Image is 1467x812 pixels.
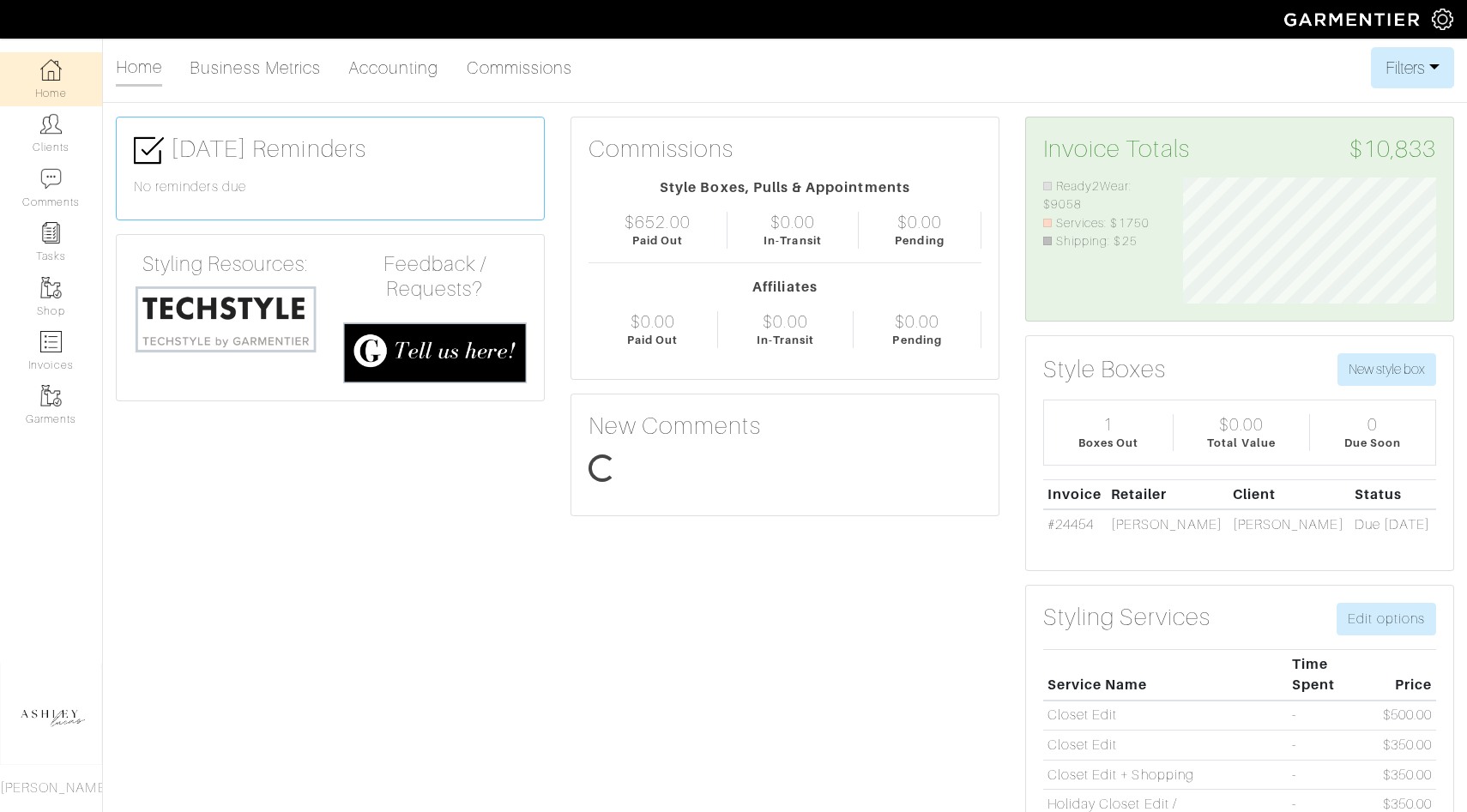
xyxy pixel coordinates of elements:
div: Affiliates [589,277,981,298]
a: Home [116,50,162,87]
img: dashboard-icon-dbcd8f5a0b271acd01030246c82b418ddd0df26cd7fceb0bd07c9910d44c42f6.png [40,59,62,81]
td: $350.00 [1368,760,1436,790]
img: comment-icon-a0a6a9ef722e966f86d9cbdc48e553b5cf19dbc54f86b18d962a5391bc8f6eb6.png [40,168,62,189]
td: [PERSON_NAME] [1107,509,1229,539]
button: Filters [1371,47,1454,88]
th: Status [1350,479,1436,509]
img: reminder-icon-8004d30b9f0a5d33ae49ab947aed9ed385cf756f9e5892f1edd6e32f2345188e.png [40,222,62,244]
img: gear-icon-white-bd11855cb880d31180b6d7d6211b90ccbf57a29d726f0c71d8c61bd08dd39cc2.png [1432,9,1453,30]
a: Commissions [467,51,573,85]
th: Client [1229,479,1350,509]
div: $652.00 [625,212,690,232]
div: Pending [892,332,941,348]
img: garmentier-logo-header-white-b43fb05a5012e4ada735d5af1a66efaba907eab6374d6393d1fbf88cb4ef424d.png [1276,4,1432,34]
div: Due Soon [1344,435,1401,451]
h3: [DATE] Reminders [134,135,527,165]
th: Time Spent [1288,649,1367,700]
th: Retailer [1107,479,1229,509]
td: Closet Edit [1043,701,1289,731]
li: Ready2Wear: $9058 [1043,177,1157,214]
td: Closet Edit [1043,731,1289,761]
th: Price [1368,649,1436,700]
td: $500.00 [1368,701,1436,731]
td: [PERSON_NAME] [1229,509,1350,539]
h4: Feedback / Requests? [343,252,527,302]
div: In-Transit [764,232,822,249]
img: clients-icon-6bae9207a08558b7cb47a8932f037763ab4055f8c8b6bfacd5dc20c3e0201464.png [40,113,62,135]
div: In-Transit [757,332,815,348]
div: 1 [1103,414,1114,435]
h3: New Comments [589,412,981,441]
div: 0 [1367,414,1378,435]
h3: Commissions [589,135,734,164]
td: $350.00 [1368,731,1436,761]
div: Boxes Out [1078,435,1138,451]
div: $0.00 [897,212,942,232]
td: Closet Edit + Shopping [1043,760,1289,790]
img: garments-icon-b7da505a4dc4fd61783c78ac3ca0ef83fa9d6f193b1c9dc38574b1d14d53ca28.png [40,277,62,298]
a: #24454 [1047,517,1094,532]
img: techstyle-93310999766a10050dc78ceb7f971a75838126fd19372ce40ba20cdf6a89b94b.png [134,284,317,354]
h3: Style Boxes [1043,355,1167,384]
button: New style box [1337,353,1436,386]
div: Paid Out [632,232,683,249]
h3: Styling Services [1043,603,1210,632]
div: Paid Out [627,332,678,348]
td: - [1288,731,1367,761]
div: $0.00 [770,212,815,232]
img: garments-icon-b7da505a4dc4fd61783c78ac3ca0ef83fa9d6f193b1c9dc38574b1d14d53ca28.png [40,385,62,406]
img: feedback_requests-3821251ac2bd56c73c230f3229a5b25d6eb027adea667894f41107c140538ee0.png [343,322,527,384]
td: Due [DATE] [1350,509,1436,539]
div: $0.00 [763,311,807,332]
h6: No reminders due [134,179,527,195]
li: Shipping: $25 [1043,232,1157,251]
td: - [1288,701,1367,731]
img: orders-icon-0abe47150d42831381b5fb84f609e132dff9fe21cb692f30cb5eec754e2cba89.png [40,331,62,352]
a: Business Metrics [190,51,321,85]
div: $0.00 [895,311,939,332]
h4: Styling Resources: [134,252,317,277]
div: Total Value [1207,435,1276,451]
h3: Invoice Totals [1043,135,1436,164]
td: - [1288,760,1367,790]
a: Edit options [1337,603,1436,635]
li: Services: $1750 [1043,214,1157,233]
img: check-box-icon-36a4915ff3ba2bd8f6e4f29bc755bb66becd62c870f447fc0dd1365fcfddab58.png [134,135,164,165]
div: Pending [895,232,944,249]
th: Invoice [1043,479,1107,509]
div: $0.00 [631,311,675,332]
span: $10,833 [1349,135,1436,164]
th: Service Name [1043,649,1289,700]
a: Accounting [348,51,439,85]
div: $0.00 [1219,414,1264,435]
div: Style Boxes, Pulls & Appointments [589,177,981,198]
